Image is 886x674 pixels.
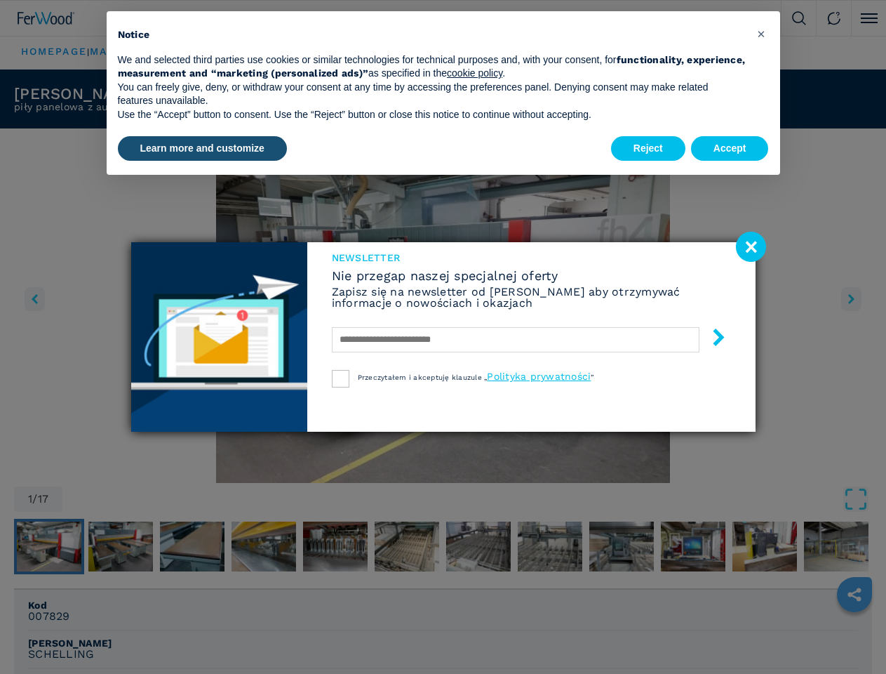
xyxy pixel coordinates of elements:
[691,136,769,161] button: Accept
[591,374,593,381] span: ”
[118,136,287,161] button: Learn more and customize
[118,108,746,122] p: Use the “Accept” button to consent. Use the “Reject” button or close this notice to continue with...
[118,81,746,108] p: You can freely give, deny, or withdraw your consent at any time by accessing the preferences pane...
[131,242,307,432] img: Newsletter image
[118,28,746,42] h2: Notice
[487,371,591,382] a: Polityka prywatności
[696,323,727,356] button: submit-button
[332,270,731,282] span: Nie przegap naszej specjalnej oferty
[358,374,488,381] span: Przeczytałem i akceptuję klauzule „
[332,253,731,263] span: Newsletter
[751,22,773,45] button: Close this notice
[332,286,731,309] h6: Zapisz się na newsletter od [PERSON_NAME] aby otrzymywać informacje o nowościach i okazjach
[118,53,746,81] p: We and selected third parties use cookies or similar technologies for technical purposes and, wit...
[757,25,765,42] span: ×
[447,67,502,79] a: cookie policy
[118,54,746,79] strong: functionality, experience, measurement and “marketing (personalized ads)”
[611,136,685,161] button: Reject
